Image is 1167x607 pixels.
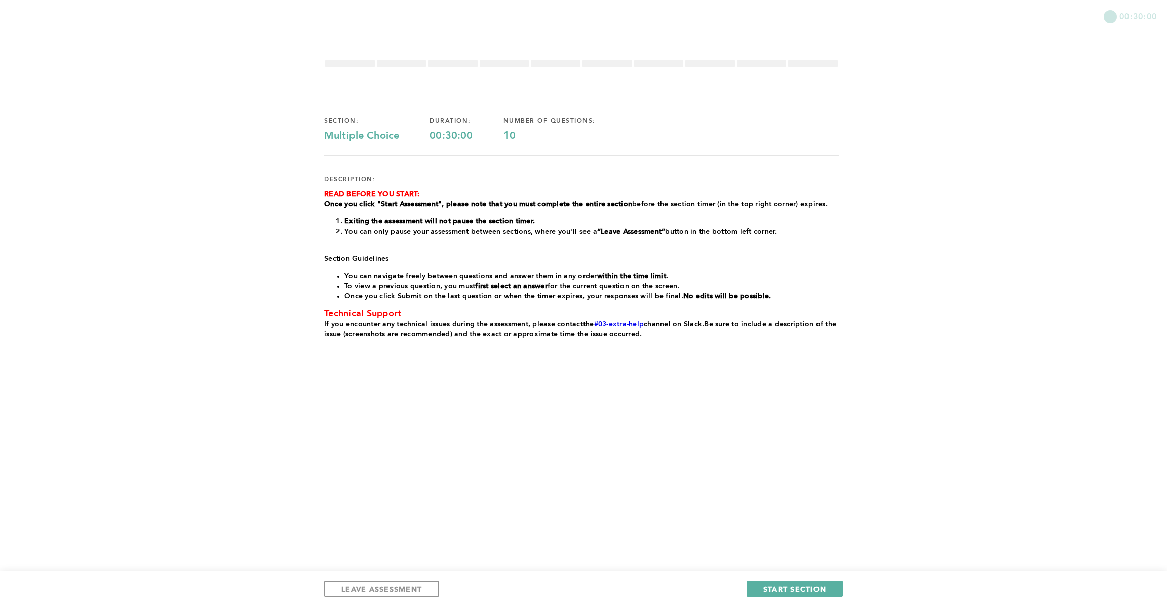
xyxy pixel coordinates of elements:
div: number of questions: [503,117,626,125]
p: the channel on Slack Be sure to include a description of the issue (screenshots are recommended) ... [324,319,839,339]
span: If you encounter any technical issues during the assessment, please contact [324,321,583,328]
span: Technical Support [324,309,401,318]
span: 00:30:00 [1119,10,1157,22]
strong: Exiting the assessment will not pause the section timer. [344,218,535,225]
a: #03-extra-help [594,321,644,328]
strong: within the time limit [597,273,666,280]
div: 10 [503,130,626,142]
p: before the section timer (in the top right corner) expires. [324,199,839,209]
strong: “Leave Assessment” [597,228,666,235]
strong: first select an answer [475,283,548,290]
strong: No edits will be possible. [683,293,771,300]
div: Multiple Choice [324,130,430,142]
div: 00:30:00 [430,130,503,142]
strong: READ BEFORE YOU START: [324,191,420,198]
span: To view a previous question, you must [344,283,475,290]
span: . [666,273,668,280]
p: Section Guidelines [324,254,839,264]
button: LEAVE ASSESSMENT [324,581,439,597]
div: section: [324,117,430,125]
span: for the current question on the screen. [548,283,680,290]
button: START SECTION [747,581,843,597]
span: You can navigate freely between questions and answer them in any order [344,273,597,280]
span: Once you click Submit on the last question or when the timer expires, your responses will be final. [344,293,683,300]
li: You can only pause your assessment between sections, where you'll see a button in the bottom left... [344,226,839,237]
span: LEAVE ASSESSMENT [341,584,422,594]
span: . [702,321,704,328]
div: duration: [430,117,503,125]
span: START SECTION [763,584,826,594]
strong: Once you click "Start Assessment", please note that you must complete the entire section [324,201,632,208]
div: description: [324,176,375,184]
